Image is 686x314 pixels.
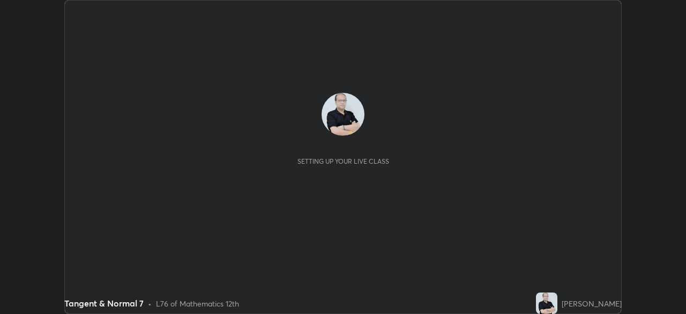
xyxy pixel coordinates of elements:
div: • [148,298,152,309]
div: Tangent & Normal 7 [64,297,144,310]
div: [PERSON_NAME] [562,298,622,309]
div: L76 of Mathematics 12th [156,298,239,309]
div: Setting up your live class [297,157,389,165]
img: 705bd664af5c4e4c87a5791b66c98ef6.jpg [322,93,364,136]
img: 705bd664af5c4e4c87a5791b66c98ef6.jpg [536,293,557,314]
